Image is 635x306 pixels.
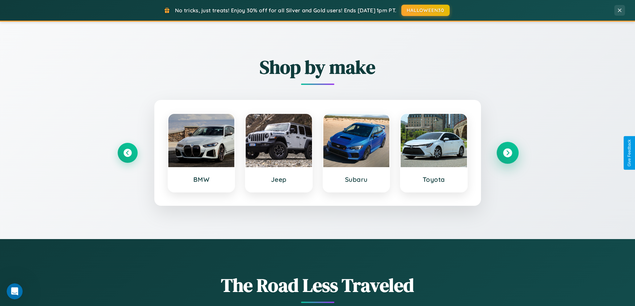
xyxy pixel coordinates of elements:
h3: Toyota [407,175,460,183]
h3: BMW [175,175,228,183]
h3: Jeep [252,175,305,183]
button: HALLOWEEN30 [401,5,450,16]
h2: Shop by make [118,54,518,80]
iframe: Intercom live chat [7,283,23,299]
h1: The Road Less Traveled [118,272,518,298]
span: No tricks, just treats! Enjoy 30% off for all Silver and Gold users! Ends [DATE] 1pm PT. [175,7,396,14]
div: Give Feedback [627,140,632,166]
h3: Subaru [330,175,383,183]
